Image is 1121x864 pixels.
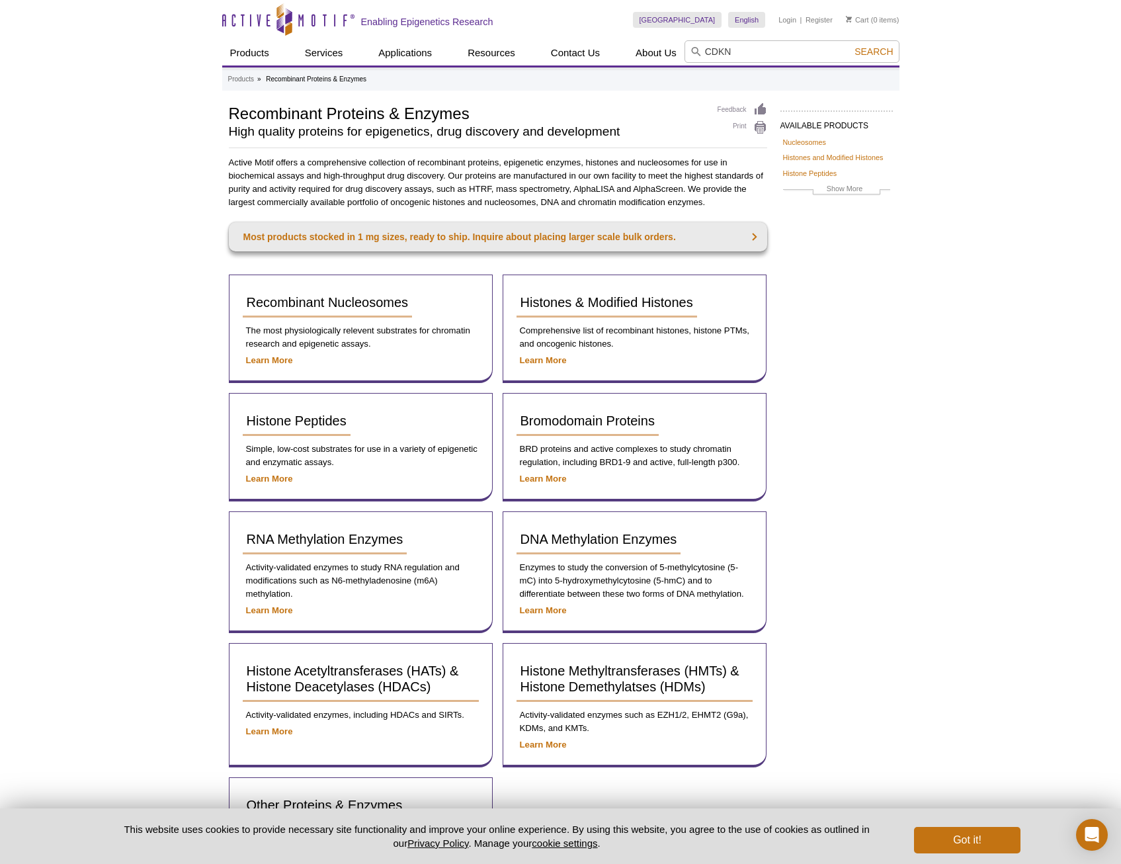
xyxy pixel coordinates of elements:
[407,838,468,849] a: Privacy Policy
[520,295,693,310] span: Histones & Modified Histones
[718,120,767,135] a: Print
[517,443,753,469] p: BRD proteins and active complexes to study chromatin regulation, including BRD1-9 and active, ful...
[628,40,685,65] a: About Us
[517,561,753,601] p: Enzymes to study the conversion of 5-methylcytosine (5-mC) into 5-hydroxymethylcytosine (5-hmC) a...
[243,657,479,702] a: Histone Acetyltransferases (HATs) & Histone Deacetylases (HDACs)
[685,40,899,63] input: Keyword, Cat. No.
[517,324,753,351] p: Comprehensive list of recombinant histones, histone PTMs, and oncogenic histones.
[229,156,767,209] p: Active Motif offers a comprehensive collection of recombinant proteins, epigenetic enzymes, histo...
[247,664,459,694] span: Histone Acetyltransferases (HATs) & Histone Deacetylases (HDACs)
[229,103,704,122] h1: Recombinant Proteins & Enzymes
[633,12,722,28] a: [GEOGRAPHIC_DATA]
[517,525,681,554] a: DNA Methylation Enzymes
[718,103,767,117] a: Feedback
[517,407,659,436] a: Bromodomain Proteins
[247,295,409,310] span: Recombinant Nucleosomes
[520,474,567,484] a: Learn More
[517,709,753,735] p: Activity-validated enzymes such as EZH1/2, EHMT2 (G9a), KDMs, and KMTs.
[266,75,366,83] li: Recombinant Proteins & Enzymes
[246,605,293,615] a: Learn More
[800,12,802,28] li: |
[101,822,893,850] p: This website uses cookies to provide necessary site functionality and improve your online experie...
[243,443,479,469] p: Simple, low-cost substrates for use in a variety of epigenetic and enzymatic assays.
[243,288,413,318] a: Recombinant Nucleosomes
[854,46,893,57] span: Search
[257,75,261,83] li: »
[222,40,277,65] a: Products
[370,40,440,65] a: Applications
[361,16,493,28] h2: Enabling Epigenetics Research
[728,12,765,28] a: English
[229,222,767,251] a: Most products stocked in 1 mg sizes, ready to ship. Inquire about placing larger scale bulk orders.
[247,798,403,812] span: Other Proteins & Enzymes
[520,664,739,694] span: Histone Methyltransferases (HMTs) & Histone Demethylatses (HDMs)
[246,726,293,736] a: Learn More
[780,110,893,134] h2: AVAILABLE PRODUCTS
[1076,819,1108,851] div: Open Intercom Messenger
[851,46,897,58] button: Search
[783,167,837,179] a: Histone Peptides
[460,40,523,65] a: Resources
[846,15,869,24] a: Cart
[243,407,351,436] a: Histone Peptides
[783,136,826,148] a: Nucleosomes
[243,324,479,351] p: The most physiologically relevent substrates for chromatin research and epigenetic assays.
[520,740,567,750] a: Learn More
[229,126,704,138] h2: High quality proteins for epigenetics, drug discovery and development
[520,532,677,546] span: DNA Methylation Enzymes
[846,12,899,28] li: (0 items)
[517,288,697,318] a: Histones & Modified Histones
[243,561,479,601] p: Activity-validated enzymes to study RNA regulation and modifications such as N6-methyladenosine (...
[543,40,608,65] a: Contact Us
[520,355,567,365] a: Learn More
[243,709,479,722] p: Activity-validated enzymes, including HDACs and SIRTs.
[806,15,833,24] a: Register
[243,525,407,554] a: RNA Methylation Enzymes
[783,183,890,198] a: Show More
[247,413,347,428] span: Histone Peptides
[247,532,403,546] span: RNA Methylation Enzymes
[246,474,293,484] a: Learn More
[243,791,407,820] a: Other Proteins & Enzymes
[520,605,567,615] a: Learn More
[228,73,254,85] a: Products
[783,151,884,163] a: Histones and Modified Histones
[914,827,1020,853] button: Got it!
[246,355,293,365] a: Learn More
[297,40,351,65] a: Services
[517,657,753,702] a: Histone Methyltransferases (HMTs) & Histone Demethylatses (HDMs)
[778,15,796,24] a: Login
[520,413,655,428] span: Bromodomain Proteins
[846,16,852,22] img: Your Cart
[532,838,597,849] button: cookie settings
